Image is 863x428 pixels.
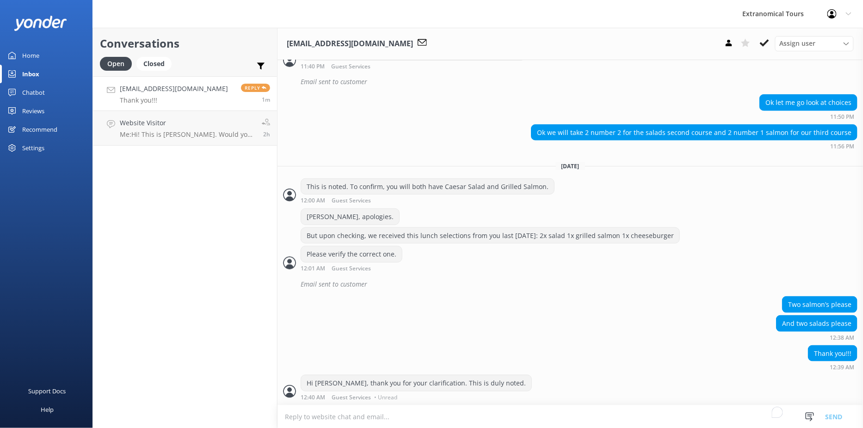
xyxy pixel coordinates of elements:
[120,118,255,128] h4: Website Visitor
[301,276,857,292] div: Email sent to customer
[241,84,270,92] span: Reply
[100,58,136,68] a: Open
[301,74,857,90] div: Email sent to customer
[760,95,857,110] div: Ok let me go look at choices
[22,46,39,65] div: Home
[22,65,39,83] div: Inbox
[301,246,402,262] div: Please verify the correct one.
[301,266,325,272] strong: 12:01 AM
[283,74,857,90] div: 2025-09-09T15:44:21.377
[301,228,679,244] div: But upon checking, we received this lunch selections from you last [DATE]: 2x salad 1x grilled sa...
[301,375,531,391] div: Hi [PERSON_NAME], thank you for your clarification. This is duly noted.
[277,405,863,428] textarea: To enrich screen reader interactions, please activate Accessibility in Grammarly extension settings
[93,111,277,146] a: Website VisitorMe:Hi! This is [PERSON_NAME]. Would you like to book the tour?2h
[22,139,44,157] div: Settings
[332,198,371,204] span: Guest Services
[775,36,854,51] div: Assign User
[301,64,325,70] strong: 11:40 PM
[22,120,57,139] div: Recommend
[301,198,325,204] strong: 12:00 AM
[22,83,45,102] div: Chatbot
[263,130,270,138] span: Sep 09 2025 07:33am (UTC -07:00) America/Tijuana
[780,38,816,49] span: Assign user
[287,38,413,50] h3: [EMAIL_ADDRESS][DOMAIN_NAME]
[301,209,399,225] div: [PERSON_NAME], apologies.
[374,395,397,400] span: • Unread
[808,364,857,370] div: Sep 09 2025 09:39am (UTC -07:00) America/Tijuana
[830,144,854,149] strong: 11:56 PM
[783,297,857,312] div: Two salmon’s please
[301,394,532,400] div: Sep 09 2025 09:40am (UTC -07:00) America/Tijuana
[301,179,554,195] div: This is noted. To confirm, you will both have Caesar Salad and Grilled Salmon.
[136,58,176,68] a: Closed
[331,64,370,70] span: Guest Services
[262,96,270,104] span: Sep 09 2025 09:39am (UTC -07:00) America/Tijuana
[301,197,555,204] div: Sep 09 2025 09:00am (UTC -07:00) America/Tijuana
[93,76,277,111] a: [EMAIL_ADDRESS][DOMAIN_NAME]Thank you!!!Reply1m
[283,276,857,292] div: 2025-09-09T16:05:20.974
[759,113,857,120] div: Sep 09 2025 08:50am (UTC -07:00) America/Tijuana
[22,102,44,120] div: Reviews
[136,57,172,71] div: Closed
[332,266,371,272] span: Guest Services
[830,365,854,370] strong: 12:39 AM
[41,400,54,419] div: Help
[100,35,270,52] h2: Conversations
[100,57,132,71] div: Open
[301,265,402,272] div: Sep 09 2025 09:01am (UTC -07:00) America/Tijuana
[301,63,526,70] div: Sep 09 2025 08:40am (UTC -07:00) America/Tijuana
[556,162,585,170] span: [DATE]
[830,114,854,120] strong: 11:50 PM
[776,334,857,341] div: Sep 09 2025 09:38am (UTC -07:00) America/Tijuana
[808,346,857,361] div: Thank you!!!
[531,143,857,149] div: Sep 09 2025 08:56am (UTC -07:00) America/Tijuana
[301,395,325,400] strong: 12:40 AM
[120,130,255,139] p: Me: Hi! This is [PERSON_NAME]. Would you like to book the tour?
[120,96,228,104] p: Thank you!!!
[14,16,67,31] img: yonder-white-logo.png
[531,125,857,141] div: Ok we will take 2 number 2 for the salads second course and 2 number 1 salmon for our third course
[777,316,857,331] div: And two salads please
[29,382,66,400] div: Support Docs
[830,335,854,341] strong: 12:38 AM
[332,395,371,400] span: Guest Services
[120,84,228,94] h4: [EMAIL_ADDRESS][DOMAIN_NAME]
